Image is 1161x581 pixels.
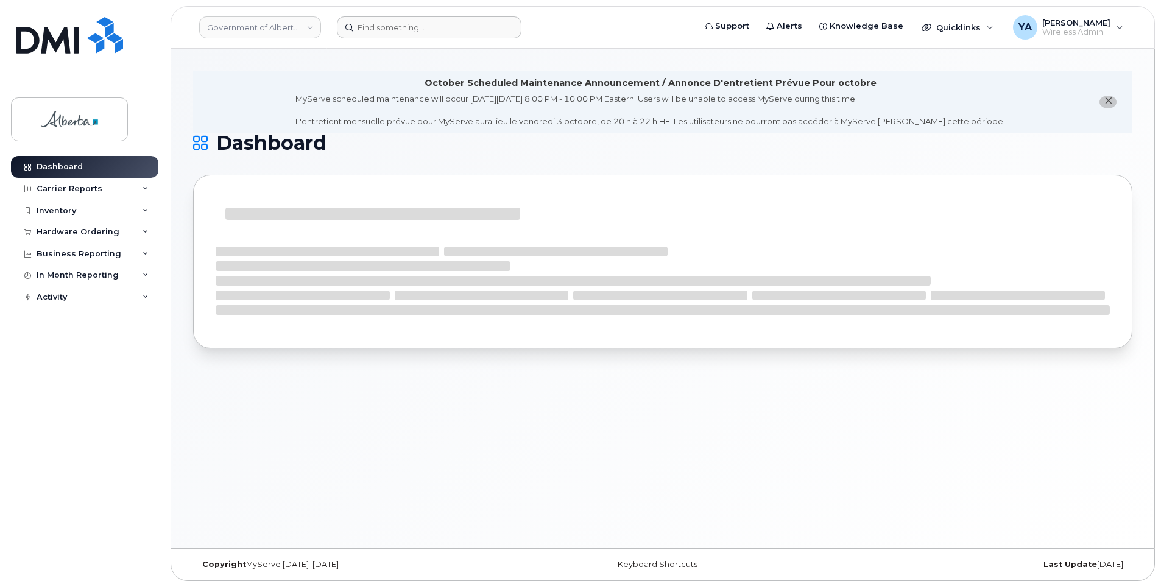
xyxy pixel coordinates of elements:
[1099,96,1117,108] button: close notification
[202,560,246,569] strong: Copyright
[295,93,1005,127] div: MyServe scheduled maintenance will occur [DATE][DATE] 8:00 PM - 10:00 PM Eastern. Users will be u...
[216,134,326,152] span: Dashboard
[425,77,877,90] div: October Scheduled Maintenance Announcement / Annonce D'entretient Prévue Pour octobre
[1043,560,1097,569] strong: Last Update
[193,560,506,569] div: MyServe [DATE]–[DATE]
[819,560,1132,569] div: [DATE]
[618,560,697,569] a: Keyboard Shortcuts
